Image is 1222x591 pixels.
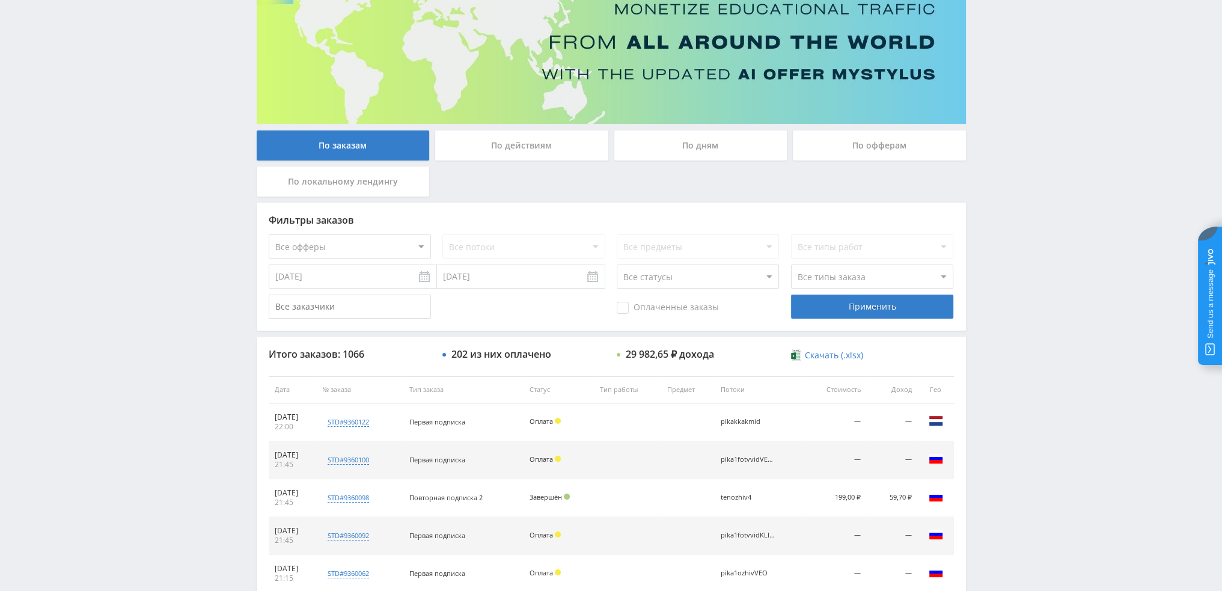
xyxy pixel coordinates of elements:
[275,564,311,574] div: [DATE]
[530,455,553,464] span: Оплата
[275,488,311,498] div: [DATE]
[409,417,465,426] span: Первая подписка
[409,531,465,540] span: Первая подписка
[451,349,551,360] div: 202 из них оплачено
[275,536,311,545] div: 21:45
[804,479,867,517] td: 199,00 ₽
[805,351,863,360] span: Скачать (.xlsx)
[409,569,465,578] span: Первая подписка
[275,450,311,460] div: [DATE]
[721,418,775,426] div: pikakkakmid
[275,574,311,583] div: 21:15
[257,130,430,161] div: По заказам
[791,349,863,361] a: Скачать (.xlsx)
[721,494,775,501] div: tenozhiv4
[328,455,369,465] div: std#9360100
[409,455,465,464] span: Первая подписка
[866,517,917,555] td: —
[257,167,430,197] div: По локальному лендингу
[715,376,804,403] th: Потоки
[929,414,943,428] img: nld.png
[555,531,561,537] span: Холд
[530,417,553,426] span: Оплата
[409,493,483,502] span: Повторная подписка 2
[929,527,943,542] img: rus.png
[866,376,917,403] th: Доход
[929,452,943,466] img: rus.png
[530,492,562,501] span: Завершён
[804,517,867,555] td: —
[804,403,867,441] td: —
[804,441,867,479] td: —
[791,295,953,319] div: Применить
[555,569,561,575] span: Холд
[269,295,431,319] input: Все заказчики
[328,493,369,503] div: std#9360098
[275,460,311,470] div: 21:45
[435,130,608,161] div: По действиям
[614,130,787,161] div: По дням
[594,376,661,403] th: Тип работы
[929,565,943,580] img: rus.png
[328,531,369,540] div: std#9360092
[275,422,311,432] div: 22:00
[929,489,943,504] img: rus.png
[626,349,714,360] div: 29 982,65 ₽ дохода
[316,376,403,403] th: № заказа
[269,349,431,360] div: Итого заказов: 1066
[564,494,570,500] span: Подтвержден
[866,479,917,517] td: 59,70 ₽
[866,441,917,479] td: —
[804,376,867,403] th: Стоимость
[328,417,369,427] div: std#9360122
[555,418,561,424] span: Холд
[275,498,311,507] div: 21:45
[269,215,954,225] div: Фильтры заказов
[791,349,801,361] img: xlsx
[866,403,917,441] td: —
[275,526,311,536] div: [DATE]
[328,569,369,578] div: std#9360062
[524,376,594,403] th: Статус
[721,569,775,577] div: pika1ozhivVEO
[530,530,553,539] span: Оплата
[269,376,317,403] th: Дата
[661,376,715,403] th: Предмет
[275,412,311,422] div: [DATE]
[918,376,954,403] th: Гео
[555,456,561,462] span: Холд
[617,302,719,314] span: Оплаченные заказы
[530,568,553,577] span: Оплата
[403,376,524,403] th: Тип заказа
[793,130,966,161] div: По офферам
[721,531,775,539] div: pika1fotvvidKLING
[721,456,775,464] div: pika1fotvvidVEO3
